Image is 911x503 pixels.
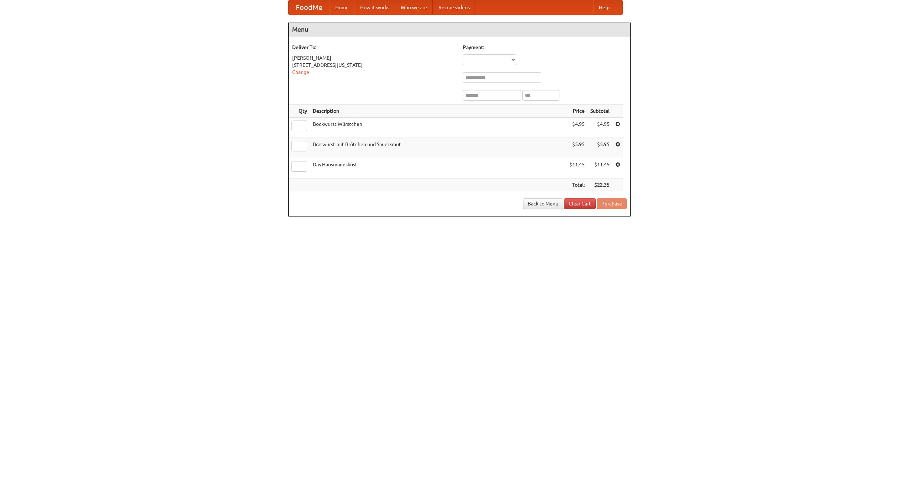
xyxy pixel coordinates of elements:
[588,118,612,138] td: $4.95
[463,44,627,51] h5: Payment:
[588,158,612,178] td: $11.45
[292,61,456,69] div: [STREET_ADDRESS][US_STATE]
[310,138,567,158] td: Bratwurst mit Brötchen und Sauerkraut
[289,105,310,118] th: Qty
[588,138,612,158] td: $5.95
[593,0,615,15] a: Help
[292,69,309,75] a: Change
[588,105,612,118] th: Subtotal
[523,198,563,209] a: Back to Menu
[567,138,588,158] td: $5.95
[310,118,567,138] td: Bockwurst Würstchen
[567,158,588,178] td: $11.45
[310,105,567,118] th: Description
[289,22,630,37] h4: Menu
[395,0,433,15] a: Who we are
[289,0,330,15] a: FoodMe
[354,0,395,15] a: How it works
[292,44,456,51] h5: Deliver To:
[330,0,354,15] a: Home
[597,198,627,209] button: Purchase
[564,198,596,209] a: Clear Cart
[588,178,612,192] th: $22.35
[292,54,456,61] div: [PERSON_NAME]
[433,0,475,15] a: Recipe videos
[310,158,567,178] td: Das Hausmannskost
[567,118,588,138] td: $4.95
[567,105,588,118] th: Price
[567,178,588,192] th: Total:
